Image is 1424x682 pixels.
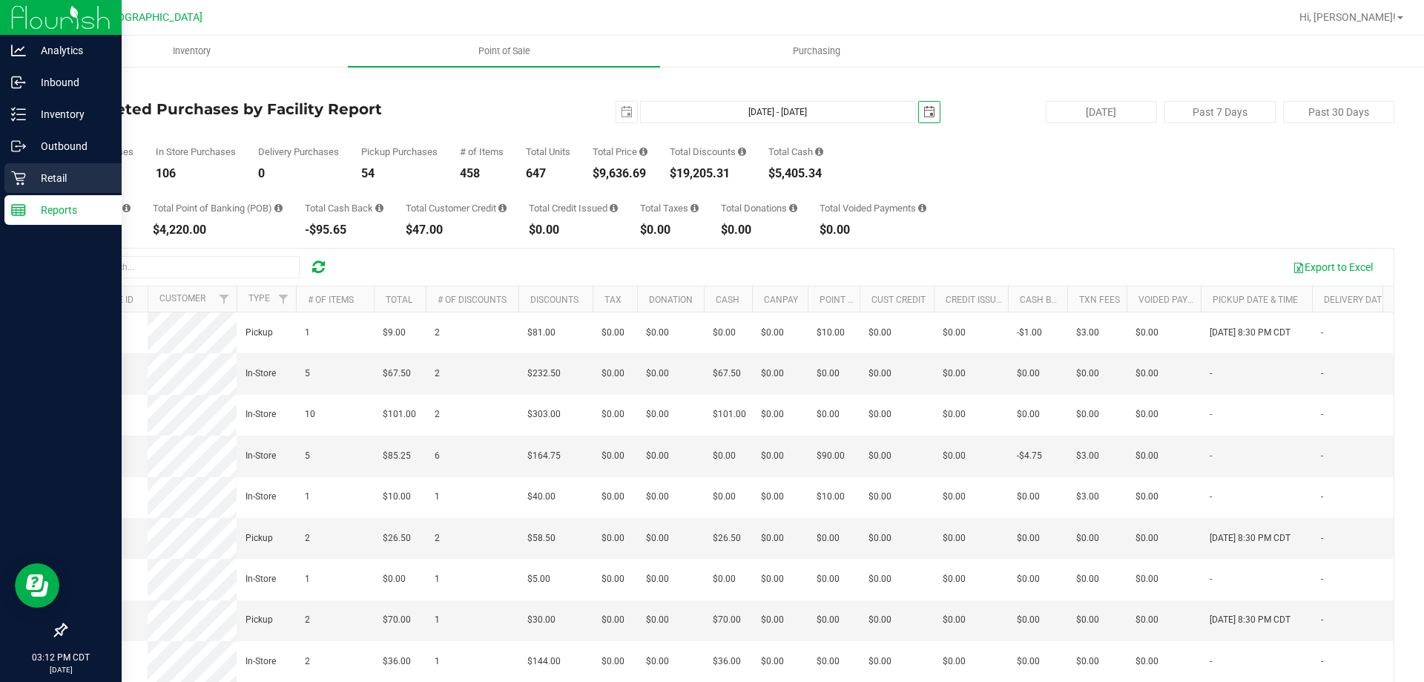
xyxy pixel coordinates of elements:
[245,367,276,381] span: In-Store
[721,203,797,213] div: Total Donations
[383,367,411,381] span: $67.50
[1210,490,1212,504] span: -
[245,490,276,504] span: In-Store
[245,407,276,422] span: In-Store
[1321,449,1323,463] span: -
[601,449,624,463] span: $0.00
[361,147,438,157] div: Pickup Purchases
[761,407,784,422] span: $0.00
[26,169,115,187] p: Retail
[305,613,310,627] span: 2
[1076,572,1099,586] span: $0.00
[713,407,746,422] span: $101.00
[943,613,966,627] span: $0.00
[871,295,926,305] a: Cust Credit
[918,203,926,213] i: Sum of all voided payment transaction amounts, excluding tips and transaction fees, for all purch...
[11,43,26,58] inline-svg: Analytics
[248,293,270,304] a: Type
[820,295,925,305] a: Point of Banking (POB)
[713,326,736,340] span: $0.00
[601,326,624,340] span: $0.00
[943,407,966,422] span: $0.00
[649,295,693,305] a: Donation
[245,449,276,463] span: In-Store
[601,490,624,504] span: $0.00
[646,367,669,381] span: $0.00
[1076,613,1099,627] span: $0.00
[1017,367,1040,381] span: $0.00
[527,326,556,340] span: $81.00
[660,36,972,67] a: Purchasing
[435,531,440,545] span: 2
[1020,295,1069,305] a: Cash Back
[817,531,840,545] span: $0.00
[646,449,669,463] span: $0.00
[593,168,647,180] div: $9,636.69
[817,572,840,586] span: $0.00
[1283,101,1394,123] button: Past 30 Days
[527,655,561,669] span: $144.00
[1321,326,1323,340] span: -
[1017,531,1040,545] span: $0.00
[817,655,840,669] span: $0.00
[1135,490,1158,504] span: $0.00
[817,490,845,504] span: $10.00
[646,407,669,422] span: $0.00
[7,664,115,675] p: [DATE]
[1321,655,1323,669] span: -
[527,367,561,381] span: $232.50
[435,572,440,586] span: 1
[435,490,440,504] span: 1
[761,490,784,504] span: $0.00
[435,655,440,669] span: 1
[1210,367,1212,381] span: -
[1017,407,1040,422] span: $0.00
[593,147,647,157] div: Total Price
[639,147,647,157] i: Sum of the total prices of all purchases in the date range.
[460,168,504,180] div: 458
[1076,326,1099,340] span: $3.00
[375,203,383,213] i: Sum of the cash-back amounts from rounded-up electronic payments for all purchases in the date ra...
[604,295,622,305] a: Tax
[153,224,283,236] div: $4,220.00
[943,490,966,504] span: $0.00
[526,147,570,157] div: Total Units
[1076,531,1099,545] span: $0.00
[1138,295,1212,305] a: Voided Payment
[26,73,115,91] p: Inbound
[383,407,416,422] span: $101.00
[527,490,556,504] span: $40.00
[1283,255,1382,280] button: Export to Excel
[761,572,784,586] span: $0.00
[1321,572,1323,586] span: -
[761,531,784,545] span: $0.00
[670,168,746,180] div: $19,205.31
[305,407,315,422] span: 10
[1299,11,1396,23] span: Hi, [PERSON_NAME]!
[646,490,669,504] span: $0.00
[713,613,741,627] span: $70.00
[159,293,205,304] a: Customer
[761,367,784,381] span: $0.00
[943,655,966,669] span: $0.00
[738,147,746,157] i: Sum of the discount values applied to the all purchases in the date range.
[383,449,411,463] span: $85.25
[713,572,736,586] span: $0.00
[789,203,797,213] i: Sum of all round-up-to-next-dollar total price adjustments for all purchases in the date range.
[640,203,699,213] div: Total Taxes
[1017,449,1042,463] span: -$4.75
[817,613,840,627] span: $0.00
[36,36,348,67] a: Inventory
[1017,613,1040,627] span: $0.00
[943,531,966,545] span: $0.00
[1135,572,1158,586] span: $0.00
[868,326,891,340] span: $0.00
[245,572,276,586] span: In-Store
[817,449,845,463] span: $90.00
[305,367,310,381] span: 5
[1076,407,1099,422] span: $0.00
[1079,295,1120,305] a: Txn Fees
[153,203,283,213] div: Total Point of Banking (POB)
[305,531,310,545] span: 2
[460,147,504,157] div: # of Items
